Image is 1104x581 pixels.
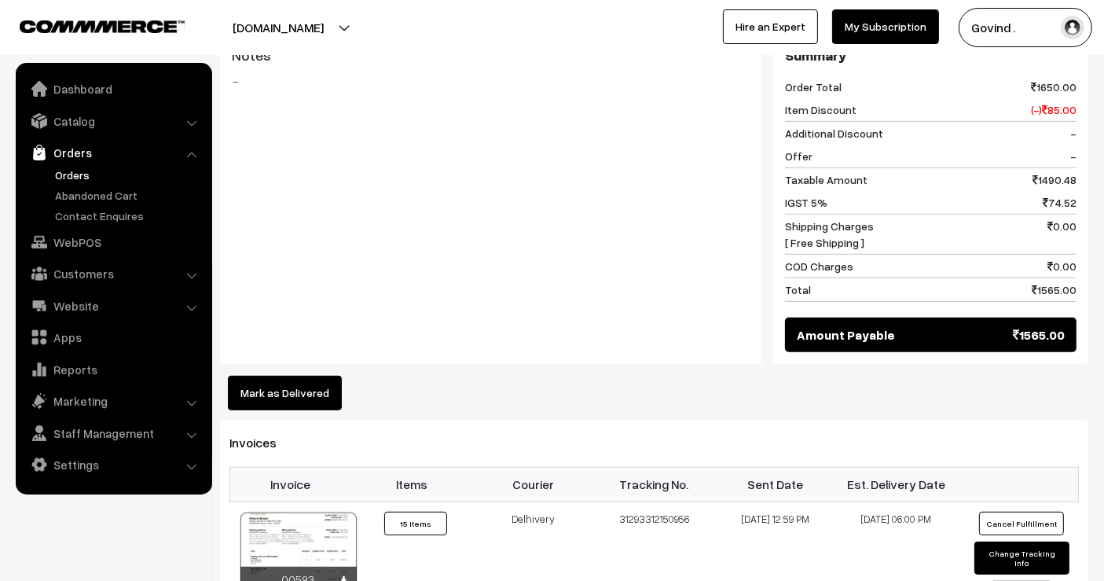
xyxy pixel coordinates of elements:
[351,467,472,502] th: Items
[785,125,883,142] span: Additional Discount
[785,101,856,118] span: Item Discount
[51,167,207,183] a: Orders
[1070,148,1076,164] span: -
[1043,194,1076,211] span: 74.52
[715,467,836,502] th: Sent Date
[723,9,818,44] a: Hire an Expert
[832,9,939,44] a: My Subscription
[20,292,207,320] a: Website
[979,512,1064,535] button: Cancel Fulfillment
[785,218,874,251] span: Shipping Charges [ Free Shipping ]
[785,281,811,298] span: Total
[20,75,207,103] a: Dashboard
[230,467,351,502] th: Invoice
[785,258,853,274] span: COD Charges
[1047,218,1076,251] span: 0.00
[974,542,1069,575] button: Change Tracking Info
[20,419,207,447] a: Staff Management
[20,16,157,35] a: COMMMERCE
[228,376,342,410] button: Mark as Delivered
[593,467,714,502] th: Tracking No.
[1047,258,1076,274] span: 0.00
[20,259,207,288] a: Customers
[51,187,207,204] a: Abandoned Cart
[785,171,867,188] span: Taxable Amount
[229,435,295,450] span: Invoices
[785,194,827,211] span: IGST 5%
[472,467,593,502] th: Courier
[20,228,207,256] a: WebPOS
[232,47,750,64] h3: Notes
[20,323,207,351] a: Apps
[178,8,379,47] button: [DOMAIN_NAME]
[1032,171,1076,188] span: 1490.48
[1061,16,1084,39] img: user
[1013,325,1065,344] span: 1565.00
[785,79,842,95] span: Order Total
[785,148,812,164] span: Offer
[959,8,1092,47] button: Govind .
[1070,125,1076,142] span: -
[1032,281,1076,298] span: 1565.00
[1031,79,1076,95] span: 1650.00
[20,107,207,135] a: Catalog
[797,325,895,344] span: Amount Payable
[51,208,207,224] a: Contact Enquires
[1031,101,1076,118] span: (-) 85.00
[20,20,185,32] img: COMMMERCE
[384,512,447,535] button: 15 Items
[20,355,207,384] a: Reports
[20,450,207,479] a: Settings
[836,467,957,502] th: Est. Delivery Date
[232,72,750,90] blockquote: -
[785,47,1076,64] h3: Summary
[20,387,207,415] a: Marketing
[20,138,207,167] a: Orders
